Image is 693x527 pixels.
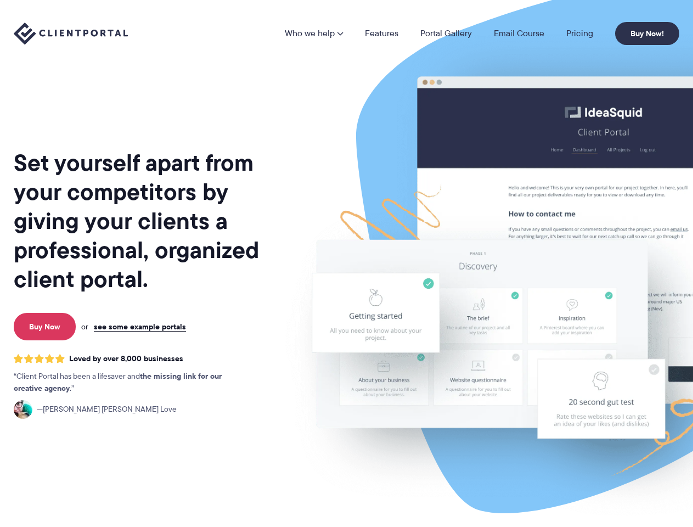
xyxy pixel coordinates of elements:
[37,403,177,416] span: [PERSON_NAME] [PERSON_NAME] Love
[14,313,76,340] a: Buy Now
[14,148,280,294] h1: Set yourself apart from your competitors by giving your clients a professional, organized client ...
[81,322,88,332] span: or
[94,322,186,332] a: see some example portals
[14,370,222,394] strong: the missing link for our creative agency
[14,371,244,395] p: Client Portal has been a lifesaver and .
[494,29,544,38] a: Email Course
[365,29,398,38] a: Features
[566,29,593,38] a: Pricing
[69,354,183,363] span: Loved by over 8,000 businesses
[615,22,679,45] a: Buy Now!
[420,29,472,38] a: Portal Gallery
[285,29,343,38] a: Who we help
